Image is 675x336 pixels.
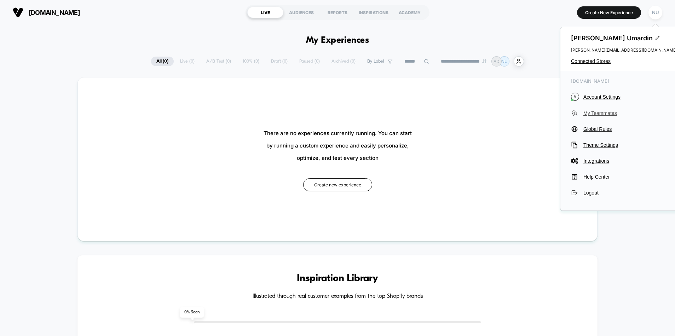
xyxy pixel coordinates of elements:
[5,169,340,176] input: Seek
[392,7,428,18] div: ACADEMY
[264,127,412,164] span: There are no experiences currently running. You can start by running a custom experience and easi...
[180,307,204,318] span: 0 % Seen
[243,180,260,188] div: Current time
[571,93,579,101] i: V
[151,57,174,66] span: All ( 0 )
[646,5,664,20] button: NU
[283,7,319,18] div: AUDIENCES
[356,7,392,18] div: INSPIRATIONS
[11,7,82,18] button: [DOMAIN_NAME]
[261,180,279,188] div: Duration
[367,59,384,64] span: By Label
[648,6,662,19] div: NU
[306,35,369,46] h1: My Experiences
[164,88,181,105] button: Play, NEW DEMO 2025-VEED.mp4
[29,9,80,16] span: [DOMAIN_NAME]
[293,181,315,188] input: Volume
[494,59,500,64] p: AD
[13,7,23,18] img: Visually logo
[482,59,486,63] img: end
[247,7,283,18] div: LIVE
[99,293,576,300] h4: Illustrated through real customer examples from the top Shopify brands
[501,59,508,64] p: NU
[4,179,15,190] button: Play, NEW DEMO 2025-VEED.mp4
[303,178,372,191] button: Create new experience
[577,6,641,19] button: Create New Experience
[319,7,356,18] div: REPORTS
[99,273,576,284] h3: Inspiration Library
